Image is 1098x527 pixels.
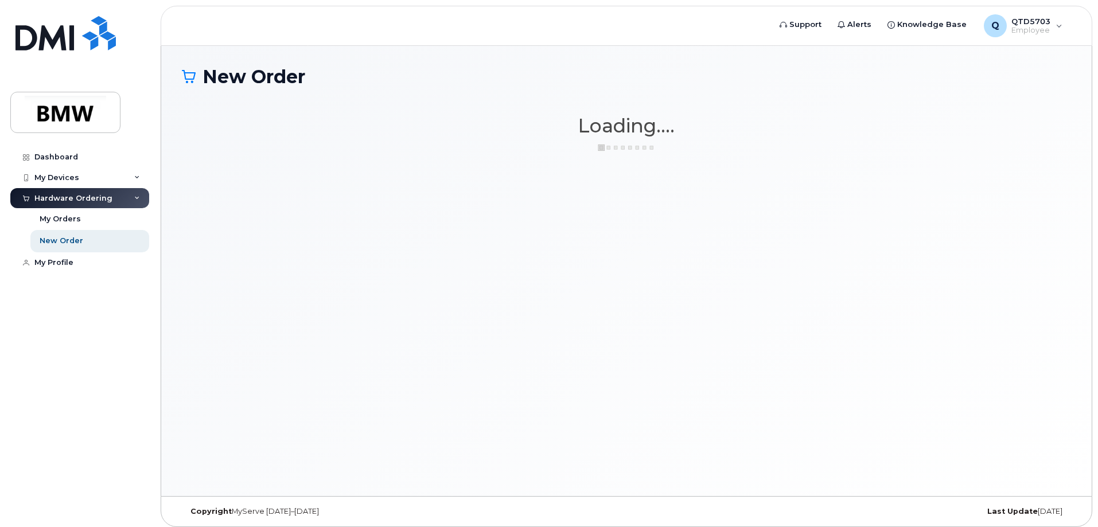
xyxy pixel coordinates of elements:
h1: New Order [182,67,1071,87]
strong: Copyright [190,507,232,516]
div: [DATE] [774,507,1071,516]
strong: Last Update [987,507,1038,516]
img: ajax-loader-3a6953c30dc77f0bf724df975f13086db4f4c1262e45940f03d1251963f1bf2e.gif [598,143,655,152]
div: MyServe [DATE]–[DATE] [182,507,478,516]
h1: Loading.... [182,115,1071,136]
